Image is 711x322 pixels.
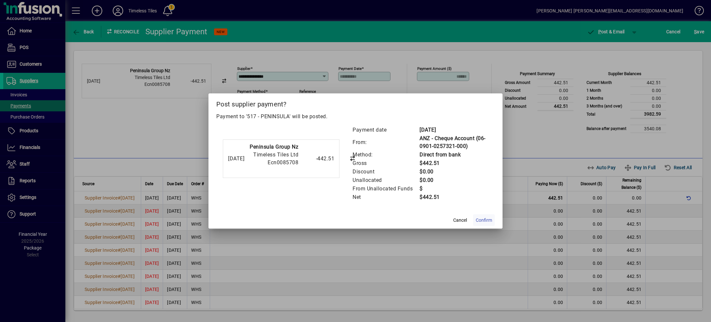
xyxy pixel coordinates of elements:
[352,134,419,151] td: From:
[419,159,488,168] td: $442.51
[419,126,488,134] td: [DATE]
[352,151,419,159] td: Method:
[419,193,488,201] td: $442.51
[419,151,488,159] td: Direct from bank
[228,155,245,163] div: [DATE]
[250,144,298,150] strong: Peninsula Group Nz
[352,126,419,134] td: Payment date
[352,176,419,185] td: Unallocated
[352,193,419,201] td: Net
[419,185,488,193] td: $
[253,152,298,166] span: Timeless Tiles Ltd Ecn0085708
[453,217,467,224] span: Cancel
[473,214,495,226] button: Confirm
[208,93,503,112] h2: Post supplier payment?
[352,159,419,168] td: Gross
[419,176,488,185] td: $0.00
[450,214,471,226] button: Cancel
[302,155,334,163] div: -442.51
[216,113,495,121] p: Payment to '517 - PENINSULA' will be posted.
[352,185,419,193] td: From Unallocated Funds
[352,168,419,176] td: Discount
[476,217,492,224] span: Confirm
[419,168,488,176] td: $0.00
[419,134,488,151] td: ANZ - Cheque Account (06-0901-0257321-000)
